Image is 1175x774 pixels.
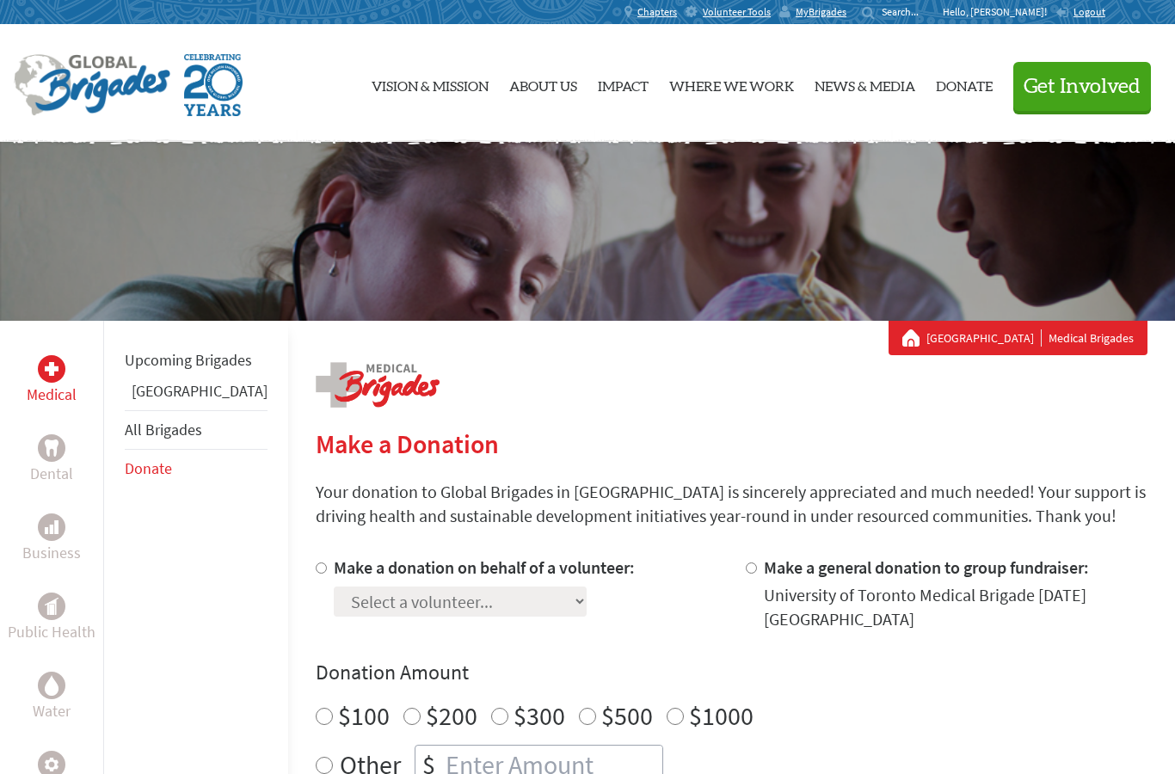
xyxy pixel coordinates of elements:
[372,39,489,128] a: Vision & Mission
[27,355,77,407] a: MedicalMedical
[796,5,846,19] span: MyBrigades
[45,598,58,615] img: Public Health
[8,593,95,644] a: Public HealthPublic Health
[125,450,268,488] li: Donate
[132,381,268,401] a: [GEOGRAPHIC_DATA]
[30,462,73,486] p: Dental
[764,556,1089,578] label: Make a general donation to group fundraiser:
[45,439,58,456] img: Dental
[1073,5,1105,18] span: Logout
[125,410,268,450] li: All Brigades
[703,5,771,19] span: Volunteer Tools
[45,758,58,771] img: Engineering
[815,39,915,128] a: News & Media
[936,39,993,128] a: Donate
[14,54,170,116] img: Global Brigades Logo
[8,620,95,644] p: Public Health
[125,350,252,370] a: Upcoming Brigades
[514,699,565,732] label: $300
[33,699,71,723] p: Water
[125,379,268,410] li: Greece
[637,5,677,19] span: Chapters
[509,39,577,128] a: About Us
[943,5,1055,19] p: Hello, [PERSON_NAME]!
[882,5,931,18] input: Search...
[764,583,1148,631] div: University of Toronto Medical Brigade [DATE] [GEOGRAPHIC_DATA]
[27,383,77,407] p: Medical
[125,458,172,478] a: Donate
[689,699,754,732] label: $1000
[316,428,1147,459] h2: Make a Donation
[22,513,81,565] a: BusinessBusiness
[1024,77,1141,97] span: Get Involved
[426,699,477,732] label: $200
[38,355,65,383] div: Medical
[125,420,202,439] a: All Brigades
[601,699,653,732] label: $500
[30,434,73,486] a: DentalDental
[669,39,794,128] a: Where We Work
[1013,62,1151,111] button: Get Involved
[334,556,635,578] label: Make a donation on behalf of a volunteer:
[125,341,268,379] li: Upcoming Brigades
[33,672,71,723] a: WaterWater
[45,362,58,376] img: Medical
[316,480,1147,528] p: Your donation to Global Brigades in [GEOGRAPHIC_DATA] is sincerely appreciated and much needed! Y...
[38,593,65,620] div: Public Health
[338,699,390,732] label: $100
[902,329,1134,347] div: Medical Brigades
[184,54,243,116] img: Global Brigades Celebrating 20 Years
[598,39,649,128] a: Impact
[316,659,1147,686] h4: Donation Amount
[45,520,58,534] img: Business
[45,675,58,695] img: Water
[38,672,65,699] div: Water
[926,329,1042,347] a: [GEOGRAPHIC_DATA]
[38,434,65,462] div: Dental
[38,513,65,541] div: Business
[22,541,81,565] p: Business
[1055,5,1105,19] a: Logout
[316,362,440,408] img: logo-medical.png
